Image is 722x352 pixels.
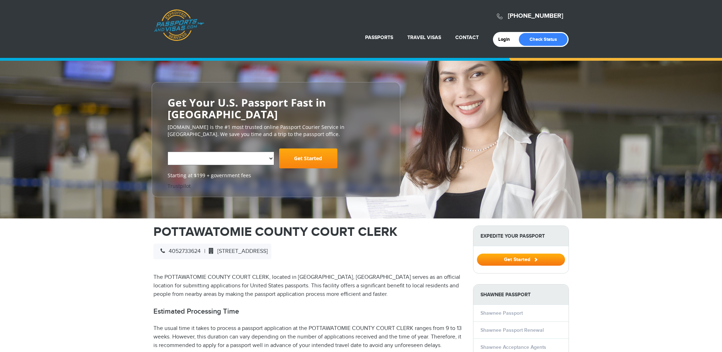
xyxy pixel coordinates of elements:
[153,226,462,238] h1: POTTAWATOMIE COUNTY COURT CLERK
[473,226,569,246] strong: Expedite Your Passport
[168,183,191,189] a: Trustpilot
[407,34,441,40] a: Travel Visas
[481,327,544,333] a: Shawnee Passport Renewal
[365,34,393,40] a: Passports
[279,148,337,168] a: Get Started
[153,307,462,316] h2: Estimated Processing Time
[477,256,565,262] a: Get Started
[473,285,569,305] strong: Shawnee Passport
[498,37,515,42] a: Login
[481,310,523,316] a: Shawnee Passport
[205,248,268,255] span: [STREET_ADDRESS]
[168,97,384,120] h2: Get Your U.S. Passport Fast in [GEOGRAPHIC_DATA]
[455,34,479,40] a: Contact
[153,273,462,299] p: The POTTAWATOMIE COUNTY COURT CLERK, located in [GEOGRAPHIC_DATA], [GEOGRAPHIC_DATA] serves as an...
[168,172,384,179] span: Starting at $199 + government fees
[153,244,271,259] div: |
[477,254,565,266] button: Get Started
[157,248,201,255] span: 4052733624
[168,124,384,138] p: [DOMAIN_NAME] is the #1 most trusted online Passport Courier Service in [GEOGRAPHIC_DATA]. We sav...
[508,12,563,20] a: [PHONE_NUMBER]
[153,324,462,350] p: The usual time it takes to process a passport application at the POTTAWATOMIE COUNTY COURT CLERK ...
[519,33,568,46] a: Check Status
[154,9,204,41] a: Passports & [DOMAIN_NAME]
[481,344,546,350] a: Shawnee Acceptance Agents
